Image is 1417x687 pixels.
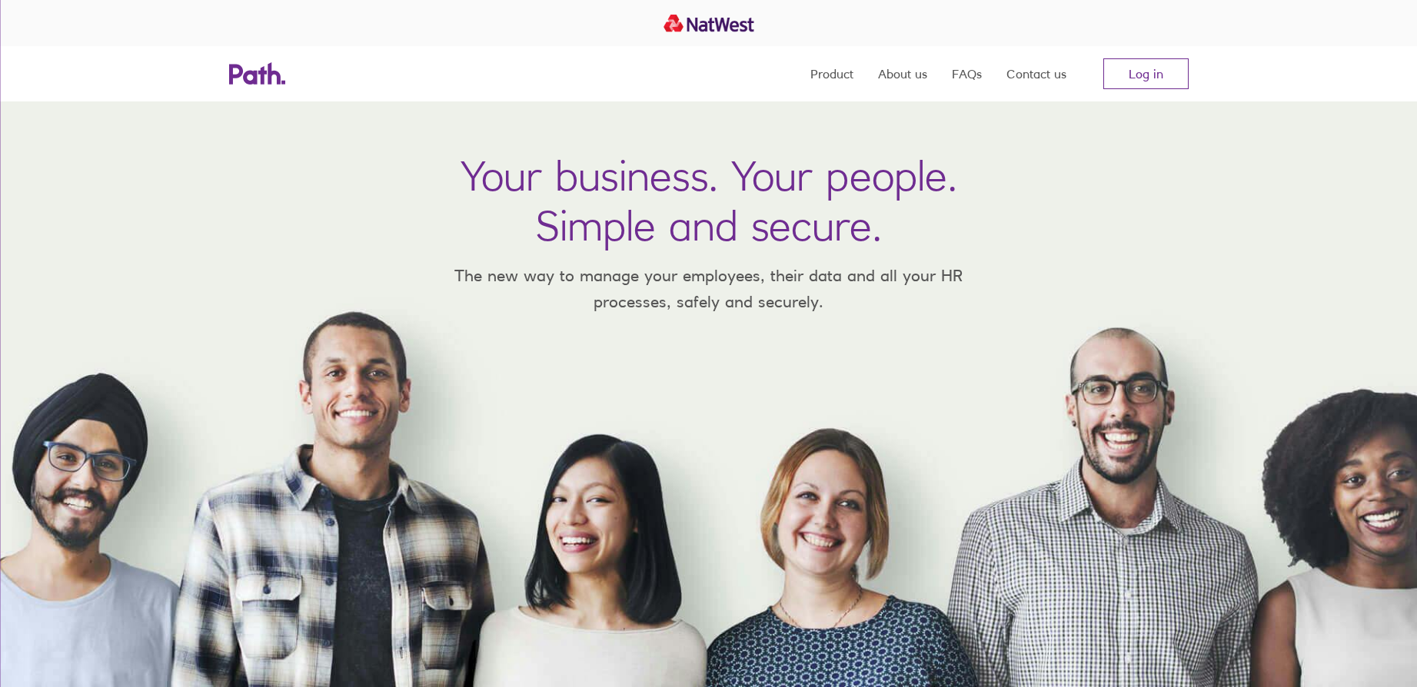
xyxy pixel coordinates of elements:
[1103,58,1189,89] a: Log in
[1006,46,1066,101] a: Contact us
[810,46,853,101] a: Product
[461,151,957,251] h1: Your business. Your people. Simple and secure.
[878,46,927,101] a: About us
[432,263,986,314] p: The new way to manage your employees, their data and all your HR processes, safely and securely.
[952,46,982,101] a: FAQs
